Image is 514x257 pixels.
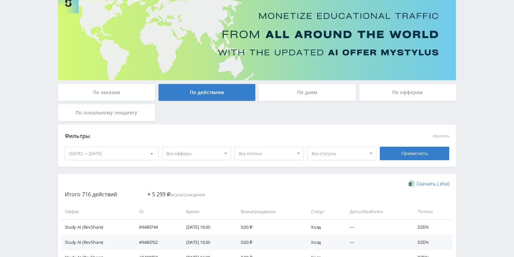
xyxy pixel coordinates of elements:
span: 5 299 ₽ [152,191,170,198]
div: По офферам [359,84,456,101]
div: По дням [259,84,356,101]
td: Дата обработки [343,204,411,219]
span: вознаграждения [152,192,205,198]
td: 0,00 ₽ [234,235,304,250]
td: Потоки [411,204,453,219]
div: [DATE] — [DATE] [65,147,158,160]
td: DZEN [411,219,453,234]
td: #9480744 [132,219,179,234]
td: #9480762 [132,235,179,250]
td: Статус [304,204,343,219]
td: DZEN [411,235,453,250]
td: Холд [304,235,343,250]
td: Study AI (RevShare) [61,219,132,234]
td: Холд [304,219,343,234]
td: Время [179,204,234,219]
div: По локальному лендингу [58,104,155,121]
td: [DATE] 16:30 [179,235,234,250]
td: Вознаграждение [234,204,304,219]
div: Применить [380,147,449,160]
span: Все потоки [239,147,293,160]
div: По заказам [58,84,155,101]
td: 0,00 ₽ [234,219,304,234]
div: Фильтры [65,131,352,141]
div: По действиям [159,84,256,101]
td: — [343,235,411,250]
img: xlsx [409,180,415,187]
a: Скачать (.xlsx) [409,180,449,187]
td: Оффер [61,204,132,219]
td: [DATE] 16:30 [179,219,234,234]
span: Скачать (.xlsx) [417,181,449,187]
td: ID [132,204,179,219]
span: Все статусы [312,147,366,160]
td: — [343,219,411,234]
span: Итого 716 действий [65,191,117,198]
td: Study AI (RevShare) [61,235,132,250]
span: Все офферы [166,147,221,160]
button: сбросить [433,134,449,138]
